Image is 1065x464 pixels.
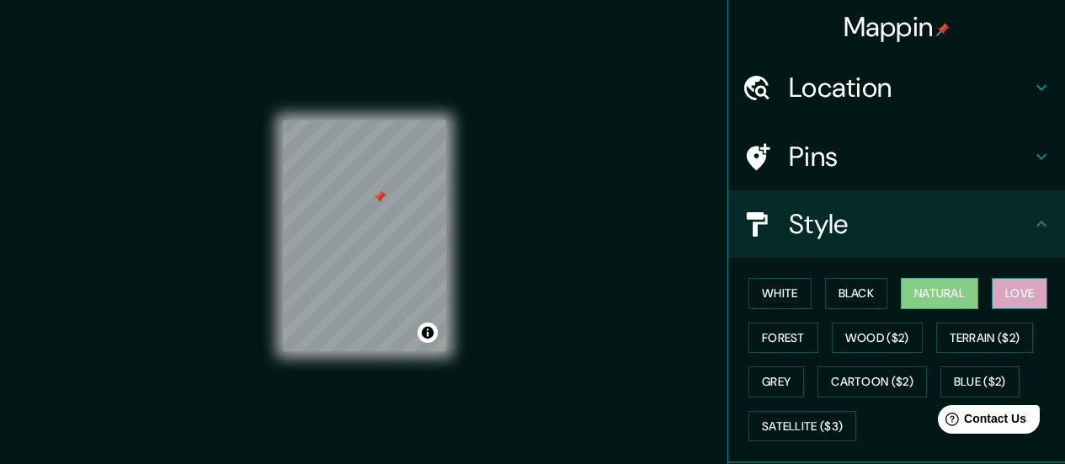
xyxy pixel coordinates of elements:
[825,278,888,309] button: Black
[789,71,1031,104] h4: Location
[728,123,1065,190] div: Pins
[817,366,927,397] button: Cartoon ($2)
[940,366,1020,397] button: Blue ($2)
[789,140,1031,173] h4: Pins
[915,398,1046,445] iframe: Help widget launcher
[748,411,856,442] button: Satellite ($3)
[748,278,812,309] button: White
[418,323,438,343] button: Toggle attribution
[728,54,1065,121] div: Location
[748,323,818,354] button: Forest
[936,23,950,36] img: pin-icon.png
[748,366,804,397] button: Grey
[844,10,951,44] h4: Mappin
[789,207,1031,241] h4: Style
[728,190,1065,258] div: Style
[992,278,1047,309] button: Love
[901,278,978,309] button: Natural
[283,120,446,351] canvas: Map
[832,323,923,354] button: Wood ($2)
[936,323,1034,354] button: Terrain ($2)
